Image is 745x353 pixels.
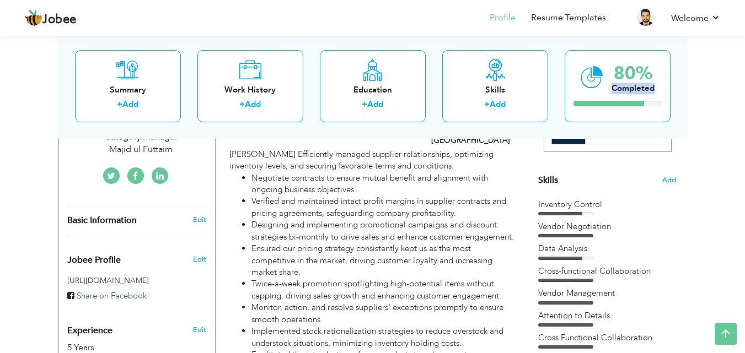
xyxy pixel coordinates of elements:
span: Skills [538,174,558,186]
li: Ensured our pricing strategy consistently kept us as the most competitive in the market, driving ... [251,243,515,278]
li: Implemented stock rationalization strategies to reduce overstock and understock situations, minim... [251,325,515,349]
a: Add [490,99,506,110]
div: Cross-functional Collaboration [538,265,676,277]
label: + [239,99,245,110]
li: Monitor, action, and resolve suppliers' exceptions promptly to ensure smooth operations. [251,302,515,325]
li: Negotiate contracts to ensure mutual benefit and alignment with ongoing business objectives. [251,172,515,196]
a: Welcome [671,12,720,25]
span: Jobee Profile [67,256,121,265]
div: Cross Functional Collaboration [538,332,676,344]
li: Designing and implementing promotional campaigns and discount strategies bi-monthly to drive sale... [251,219,515,243]
li: Verified and maintained intact profit margins in supplier contracts and pricing agreements, safeg... [251,195,515,219]
label: + [362,99,367,110]
a: Add [367,99,383,110]
div: Attention to Details [538,310,676,322]
a: Add [245,99,261,110]
div: Inventory Control [538,199,676,210]
div: 80% [612,64,655,82]
div: Vendor Negotiation [538,221,676,232]
h5: [URL][DOMAIN_NAME] [67,276,207,285]
label: + [484,99,490,110]
div: Vendor Management [538,287,676,299]
span: Share on Facebook [77,290,147,301]
div: Education [329,84,417,95]
span: Experience [67,326,112,336]
div: Summary [84,84,172,95]
div: Enhance your career by creating a custom URL for your Jobee public profile. [59,243,215,271]
div: Data Analysis [538,243,676,254]
span: Jobee [42,14,77,26]
a: Edit [193,215,206,225]
span: Edit [193,254,206,264]
div: Work History [206,84,294,95]
a: Edit [193,325,206,335]
label: + [117,99,122,110]
div: Completed [612,82,655,94]
a: Profile [490,12,516,24]
a: Add [122,99,138,110]
div: Skills [451,84,539,95]
img: jobee.io [25,9,42,27]
li: Twice-a-week promotion spotlighting high-potential items without capping, driving sales growth an... [251,278,515,302]
a: Jobee [25,9,77,27]
img: Profile Img [637,8,655,26]
a: Resume Templates [531,12,606,24]
span: Add [662,175,676,186]
div: Majid ul Futtaim [67,143,215,156]
span: Basic Information [67,216,137,226]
